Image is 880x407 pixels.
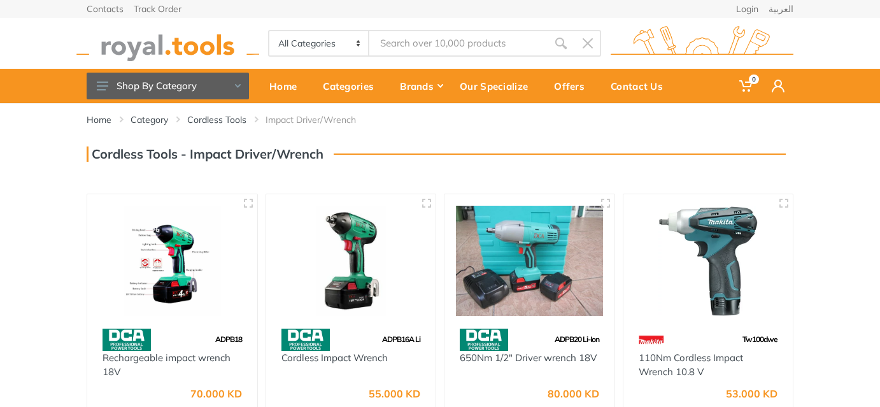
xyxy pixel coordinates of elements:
[369,30,548,57] input: Site search
[639,352,743,378] a: 110Nm Cordless Impact Wrench 10.8 V
[555,334,599,344] span: ADPB20 Li-Ion
[76,26,259,61] img: royal.tools Logo
[87,146,323,162] h3: Cordless Tools - Impact Driver/Wrench
[187,113,246,126] a: Cordless Tools
[639,329,664,351] img: 42.webp
[742,334,777,344] span: Tw100dwe
[260,73,314,99] div: Home
[278,206,425,316] img: Royal Tools - Cordless Impact Wrench
[87,113,111,126] a: Home
[736,4,758,13] a: Login
[131,113,168,126] a: Category
[726,389,777,399] div: 53.000 KD
[314,73,391,99] div: Categories
[456,206,603,316] img: Royal Tools - 650Nm 1/2
[99,206,246,316] img: Royal Tools - Rechargeable impact wrench 18V
[190,389,242,399] div: 70.000 KD
[215,334,242,344] span: ADPB18
[87,113,793,126] nav: breadcrumb
[460,329,508,351] img: 58.webp
[635,206,782,316] img: Royal Tools - 110Nm Cordless Impact Wrench 10.8 V
[769,4,793,13] a: العربية
[103,352,231,378] a: Rechargeable impact wrench 18V
[451,73,545,99] div: Our Specialize
[545,73,602,99] div: Offers
[314,69,391,103] a: Categories
[134,4,181,13] a: Track Order
[281,352,388,364] a: Cordless Impact Wrench
[260,69,314,103] a: Home
[730,69,763,103] a: 0
[545,69,602,103] a: Offers
[548,389,599,399] div: 80.000 KD
[749,75,759,84] span: 0
[281,329,330,351] img: 58.webp
[269,31,369,55] select: Category
[611,26,793,61] img: royal.tools Logo
[266,113,375,126] li: Impact Driver/Wrench
[451,69,545,103] a: Our Specialize
[369,389,420,399] div: 55.000 KD
[460,352,597,364] a: 650Nm 1/2" Driver wrench 18V
[602,69,680,103] a: Contact Us
[602,73,680,99] div: Contact Us
[87,73,249,99] button: Shop By Category
[103,329,151,351] img: 58.webp
[382,334,420,344] span: ADPB16A Li
[391,73,451,99] div: Brands
[87,4,124,13] a: Contacts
